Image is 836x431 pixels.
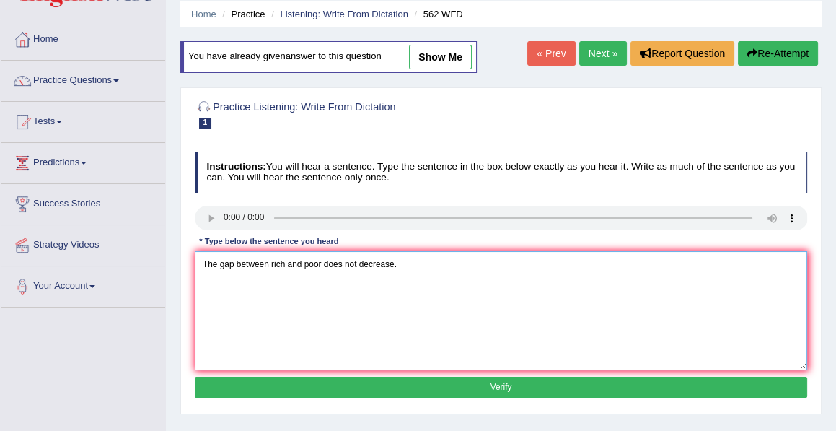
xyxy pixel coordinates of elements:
[579,41,627,66] a: Next »
[527,41,575,66] a: « Prev
[738,41,818,66] button: Re-Attempt
[180,41,477,73] div: You have already given answer to this question
[1,19,165,56] a: Home
[191,9,216,19] a: Home
[206,161,265,172] b: Instructions:
[1,266,165,302] a: Your Account
[411,7,463,21] li: 562 WFD
[1,102,165,138] a: Tests
[195,152,808,193] h4: You will hear a sentence. Type the sentence in the box below exactly as you hear it. Write as muc...
[409,45,472,69] a: show me
[1,184,165,220] a: Success Stories
[199,118,212,129] span: 1
[1,225,165,261] a: Strategy Videos
[195,377,808,398] button: Verify
[630,41,734,66] button: Report Question
[195,98,575,129] h2: Practice Listening: Write From Dictation
[195,236,343,248] div: * Type below the sentence you heard
[1,143,165,179] a: Predictions
[219,7,265,21] li: Practice
[1,61,165,97] a: Practice Questions
[280,9,408,19] a: Listening: Write From Dictation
